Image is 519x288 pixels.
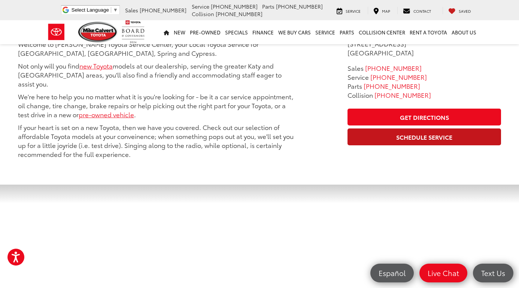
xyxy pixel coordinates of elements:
[18,122,295,158] p: If your heart is set on a new Toyota, then we have you covered. Check out our selection of afford...
[347,81,362,90] span: Parts
[276,20,313,44] a: WE BUY CARS
[313,20,337,44] a: Service
[18,39,295,57] p: Welcome to [PERSON_NAME] Toyota Service Center, your Local Toyota Service for [GEOGRAPHIC_DATA], ...
[347,109,501,125] a: Get Directions
[347,128,501,145] a: Schedule Service
[370,264,414,282] a: Español
[192,10,214,18] span: Collision
[347,72,369,81] span: Service
[374,90,431,99] a: <span class='callNowClass4'>713-558-8282</span>
[364,81,420,90] span: [PHONE_NUMBER]
[192,3,209,10] span: Service
[125,6,138,14] span: Sales
[18,61,295,88] p: Not only will you find models at our dealership, serving the greater Katy and [GEOGRAPHIC_DATA] a...
[79,61,113,70] a: new Toyota
[276,3,323,10] span: [PHONE_NUMBER]
[375,268,409,278] span: Español
[407,20,449,44] a: Rent a Toyota
[211,3,258,10] span: [PHONE_NUMBER]
[331,7,366,14] a: Service
[18,92,295,119] p: We're here to help you no matter what it is you're looking for - be it a car service appointment,...
[140,6,186,14] span: [PHONE_NUMBER]
[449,20,479,44] a: About Us
[477,268,509,278] span: Text Us
[172,20,188,44] a: New
[188,20,223,44] a: Pre-Owned
[337,20,356,44] a: Parts
[413,8,431,14] span: Contact
[364,81,420,90] a: <span class='callNowClass3'>713-561-5088</span>
[365,63,422,72] span: [PHONE_NUMBER]
[424,268,463,278] span: Live Chat
[368,7,396,14] a: Map
[223,20,250,44] a: Specials
[356,20,407,44] a: Collision Center
[113,7,118,13] span: ▼
[370,72,427,81] span: [PHONE_NUMBER]
[262,3,274,10] span: Parts
[72,7,109,13] span: Select Language
[365,63,422,72] a: <span class='callNowClass'>713-597-5313</span>
[42,20,70,44] img: Toyota
[419,264,467,282] a: Live Chat
[250,20,276,44] a: Finance
[216,10,262,18] span: [PHONE_NUMBER]
[473,264,513,282] a: Text Us
[347,39,501,57] address: [STREET_ADDRESS] [GEOGRAPHIC_DATA]
[382,8,390,14] span: Map
[161,20,172,44] a: Home
[79,110,134,119] a: pre-owned vehicle
[443,7,477,14] a: My Saved Vehicles
[370,72,427,81] a: <span class='callNowClass2'>346-577-8734</span>
[347,63,364,72] span: Sales
[397,7,437,14] a: Contact
[78,22,118,42] img: Mike Calvert Toyota
[72,7,118,13] a: Select Language​
[347,90,373,99] span: Collision
[346,8,361,14] span: Service
[459,8,471,14] span: Saved
[374,90,431,99] span: [PHONE_NUMBER]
